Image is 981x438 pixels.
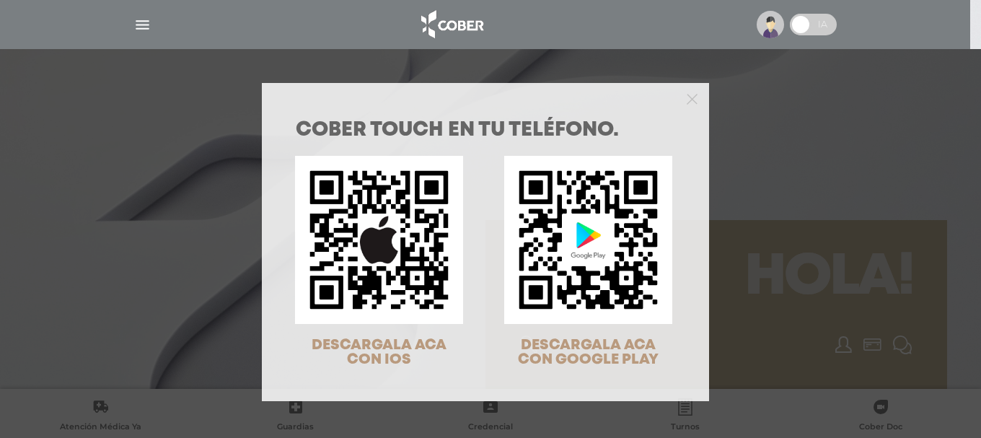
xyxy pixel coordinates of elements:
img: qr-code [295,156,463,324]
span: DESCARGALA ACA CON IOS [312,338,446,367]
h1: COBER TOUCH en tu teléfono. [296,121,675,141]
span: DESCARGALA ACA CON GOOGLE PLAY [518,338,659,367]
button: Close [687,92,698,105]
img: qr-code [504,156,672,324]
